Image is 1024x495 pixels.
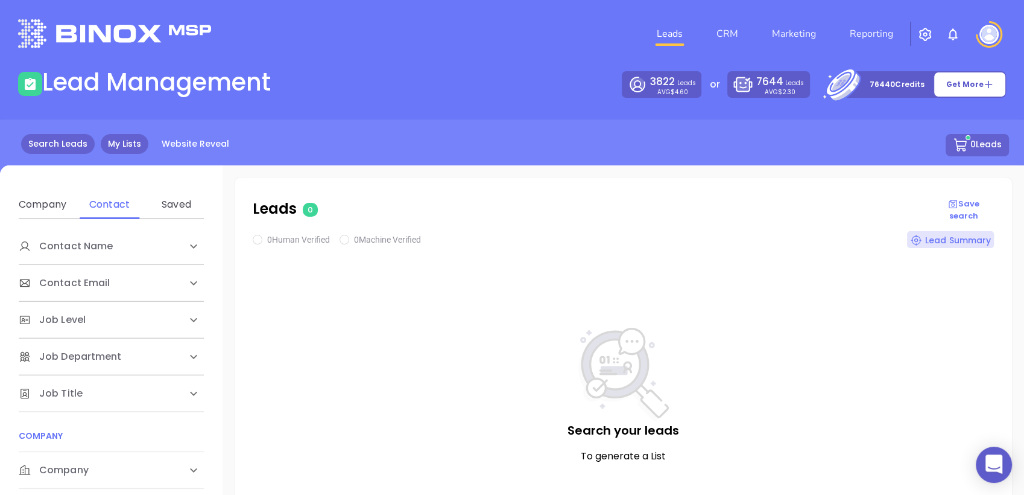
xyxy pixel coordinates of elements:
img: iconNotification [946,27,960,42]
span: 0 Machine Verified [354,235,421,244]
p: or [709,77,719,92]
img: logo [18,19,211,48]
button: Get More [934,72,1006,97]
a: Reporting [845,22,898,46]
span: 0 [303,203,318,217]
span: Contact Name [19,239,113,254]
span: 0 Human Verified [267,235,330,244]
div: Job Level [19,302,204,338]
a: CRM [712,22,743,46]
div: Contact [86,197,133,212]
div: Lead Summary [907,231,994,248]
div: Contact Name [19,228,204,264]
a: Marketing [767,22,821,46]
p: Leads [756,74,803,89]
span: $2.30 [778,88,795,97]
div: Contact Email [19,265,204,301]
button: 0Leads [946,134,1009,156]
h1: Lead Management [42,68,271,97]
span: Job Department [19,350,121,364]
div: Job Title [19,375,204,412]
p: COMPANY [19,429,204,442]
span: Job Level [19,313,86,327]
div: Company [19,452,204,488]
img: user [979,25,999,44]
p: 76440 Credits [870,78,924,91]
div: Company [19,197,66,212]
span: Job Title [19,386,83,401]
span: Company [19,463,89,477]
a: Website Reveal [154,134,236,154]
p: Search your leads [259,421,988,439]
p: Save search [933,198,994,222]
a: My Lists [101,134,148,154]
a: Leads [652,22,687,46]
span: $4.60 [671,88,688,97]
img: iconSetting [918,27,932,42]
img: NoSearch [578,328,669,421]
span: 3822 [650,74,675,89]
p: To generate a List [259,449,988,464]
p: Leads [253,198,933,220]
p: Leads [650,74,695,89]
div: Job Department [19,339,204,375]
p: AVG [657,89,688,95]
span: 7644 [756,74,783,89]
div: Saved [153,197,200,212]
a: Search Leads [21,134,95,154]
span: Contact Email [19,276,110,290]
p: AVG [765,89,795,95]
